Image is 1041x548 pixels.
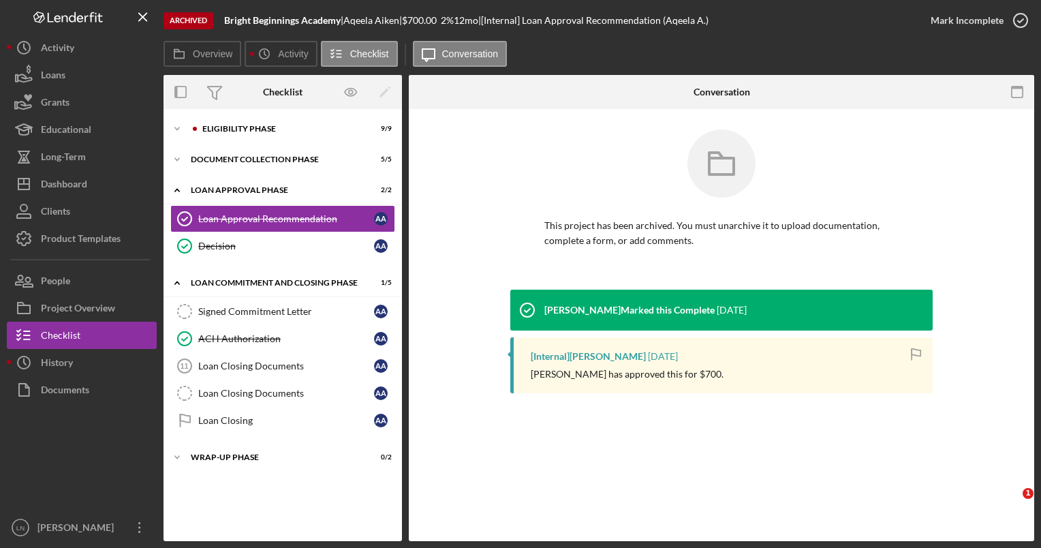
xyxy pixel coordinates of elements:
[164,12,213,29] div: Archived
[350,48,389,59] label: Checklist
[544,218,899,249] p: This project has been archived. You must unarchive it to upload documentation, complete a form, o...
[321,41,398,67] button: Checklist
[374,239,388,253] div: A A
[7,322,157,349] button: Checklist
[164,41,241,67] button: Overview
[7,116,157,143] button: Educational
[170,298,395,325] a: Signed Commitment LetterAA
[367,125,392,133] div: 9 / 9
[198,306,374,317] div: Signed Commitment Letter
[7,61,157,89] button: Loans
[374,332,388,346] div: A A
[544,305,715,316] div: [PERSON_NAME] Marked this Complete
[198,361,374,371] div: Loan Closing Documents
[170,380,395,407] a: Loan Closing DocumentsAA
[531,369,724,380] div: [PERSON_NAME] has approved this for $700.
[170,352,395,380] a: 11Loan Closing DocumentsAA
[191,155,358,164] div: Document Collection Phase
[931,7,1004,34] div: Mark Incomplete
[7,376,157,404] button: Documents
[278,48,308,59] label: Activity
[170,205,395,232] a: Loan Approval RecommendationAA
[367,453,392,461] div: 0 / 2
[374,212,388,226] div: A A
[717,305,747,316] time: 2022-09-16 22:58
[198,388,374,399] div: Loan Closing Documents
[367,279,392,287] div: 1 / 5
[442,48,499,59] label: Conversation
[198,241,374,252] div: Decision
[648,351,678,362] time: 2022-09-16 22:57
[198,333,374,344] div: ACH Authorization
[374,414,388,427] div: A A
[7,514,157,541] button: LN[PERSON_NAME]
[7,267,157,294] button: People
[16,524,25,532] text: LN
[402,15,441,26] div: $700.00
[531,351,646,362] div: [Internal] [PERSON_NAME]
[41,225,121,256] div: Product Templates
[41,376,89,407] div: Documents
[41,294,115,325] div: Project Overview
[7,143,157,170] button: Long-Term
[374,305,388,318] div: A A
[454,15,478,26] div: 12 mo
[367,186,392,194] div: 2 / 2
[343,15,402,26] div: Aqeela Aiken |
[202,125,358,133] div: Eligibility Phase
[7,294,157,322] button: Project Overview
[41,170,87,201] div: Dashboard
[170,325,395,352] a: ACH AuthorizationAA
[7,170,157,198] button: Dashboard
[374,359,388,373] div: A A
[374,386,388,400] div: A A
[41,89,69,119] div: Grants
[41,322,80,352] div: Checklist
[917,7,1034,34] button: Mark Incomplete
[7,89,157,116] button: Grants
[180,362,188,370] tspan: 11
[7,34,157,61] button: Activity
[7,349,157,376] button: History
[224,15,343,26] div: |
[34,514,123,545] div: [PERSON_NAME]
[170,407,395,434] a: Loan ClosingAA
[41,267,70,298] div: People
[41,143,86,174] div: Long-Term
[995,488,1027,521] iframe: Intercom live chat
[41,61,65,92] div: Loans
[7,225,157,252] button: Product Templates
[41,116,91,147] div: Educational
[41,34,74,65] div: Activity
[191,279,358,287] div: Loan Commitment and Closing Phase
[191,186,358,194] div: Loan Approval Phase
[198,415,374,426] div: Loan Closing
[193,48,232,59] label: Overview
[41,349,73,380] div: History
[198,213,374,224] div: Loan Approval Recommendation
[245,41,317,67] button: Activity
[224,14,341,26] b: Bright Beginnings Academy
[170,232,395,260] a: DecisionAA
[41,198,70,228] div: Clients
[694,87,750,97] div: Conversation
[191,453,358,461] div: Wrap-Up Phase
[441,15,454,26] div: 2 %
[7,198,157,225] button: Clients
[413,41,508,67] button: Conversation
[367,155,392,164] div: 5 / 5
[478,15,709,26] div: | [Internal] Loan Approval Recommendation (Aqeela A.)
